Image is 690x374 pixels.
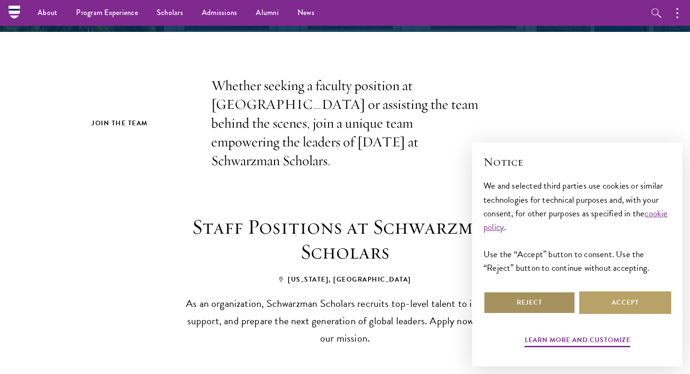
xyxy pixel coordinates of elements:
[483,179,671,274] div: We and selected third parties use cookies or similar technologies for technical purposes and, wit...
[183,295,507,347] p: As an organization, Schwarzman Scholars recruits top-level talent to identify, support, and prepa...
[483,206,668,234] a: cookie policy
[211,76,479,170] p: Whether seeking a faculty position at [GEOGRAPHIC_DATA] or assisting the team behind the scenes, ...
[483,291,575,314] button: Reject
[483,154,671,170] h2: Notice
[279,275,411,284] span: [US_STATE], [GEOGRAPHIC_DATA]
[92,117,192,129] h2: Join the Team
[171,214,519,264] h3: Staff Positions at Schwarzman Scholars
[525,334,630,349] button: Learn more and customize
[579,291,671,314] button: Accept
